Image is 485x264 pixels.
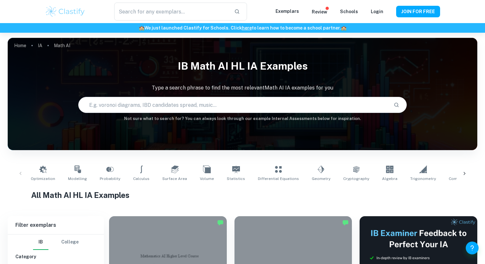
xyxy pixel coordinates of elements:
p: Math AI [54,42,70,49]
img: Marked [342,219,349,226]
button: College [61,234,79,250]
h6: We just launched Clastify for Schools. Click to learn how to become a school partner. [1,24,484,31]
span: Surface Area [162,176,187,182]
span: 🏫 [341,25,346,30]
button: Help and Feedback [466,242,479,254]
button: Search [391,99,402,110]
input: Search for any exemplars... [114,3,229,21]
a: IA [38,41,42,50]
input: E.g. voronoi diagrams, IBD candidates spread, music... [79,96,389,114]
img: Marked [217,219,224,226]
span: Geometry [312,176,330,182]
span: Optimization [31,176,55,182]
button: JOIN FOR FREE [396,6,440,17]
a: Home [14,41,26,50]
h6: Filter exemplars [8,216,104,234]
span: Trigonometry [410,176,436,182]
span: Statistics [227,176,245,182]
div: Filter type choice [33,234,79,250]
span: Calculus [133,176,149,182]
h1: All Math AI HL IA Examples [31,189,454,201]
span: 🏫 [139,25,144,30]
a: Schools [340,9,358,14]
h6: Category [15,253,96,260]
span: Cryptography [343,176,369,182]
h6: Not sure what to search for? You can always look through our example Internal Assessments below f... [8,115,477,122]
p: Type a search phrase to find the most relevant Math AI IA examples for you [8,84,477,92]
p: Review [312,8,327,15]
span: Complex Numbers [449,176,484,182]
span: Differential Equations [258,176,299,182]
span: Modelling [68,176,87,182]
button: IB [33,234,48,250]
h1: IB Math AI HL IA examples [8,56,477,76]
span: Algebra [382,176,397,182]
a: Login [371,9,383,14]
span: Volume [200,176,214,182]
span: Probability [100,176,120,182]
a: here [242,25,252,30]
p: Exemplars [276,8,299,15]
img: Clastify logo [45,5,86,18]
